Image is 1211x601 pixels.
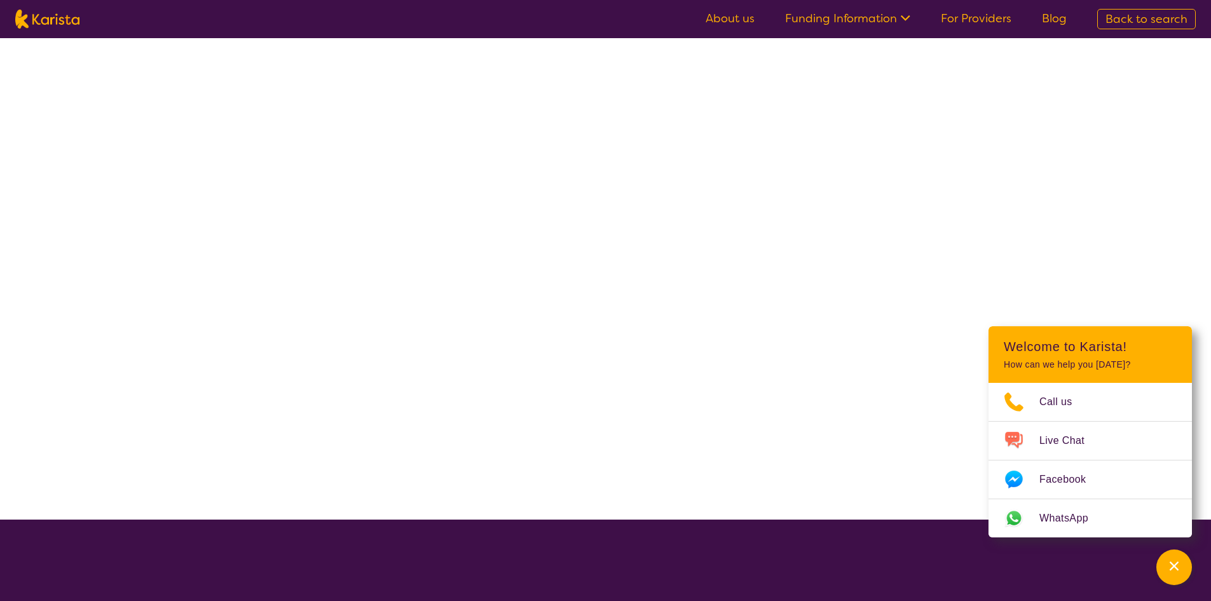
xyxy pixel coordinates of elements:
p: How can we help you [DATE]? [1004,359,1177,370]
button: Channel Menu [1156,549,1192,585]
h2: Welcome to Karista! [1004,339,1177,354]
a: Back to search [1097,9,1196,29]
img: Karista logo [15,10,79,29]
span: Back to search [1105,11,1187,27]
a: Blog [1042,11,1067,26]
span: Live Chat [1039,431,1100,450]
ul: Choose channel [989,383,1192,537]
div: Channel Menu [989,326,1192,537]
span: WhatsApp [1039,509,1104,528]
a: About us [706,11,755,26]
a: For Providers [941,11,1011,26]
span: Facebook [1039,470,1101,489]
a: Web link opens in a new tab. [989,499,1192,537]
span: Call us [1039,392,1088,411]
a: Funding Information [785,11,910,26]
